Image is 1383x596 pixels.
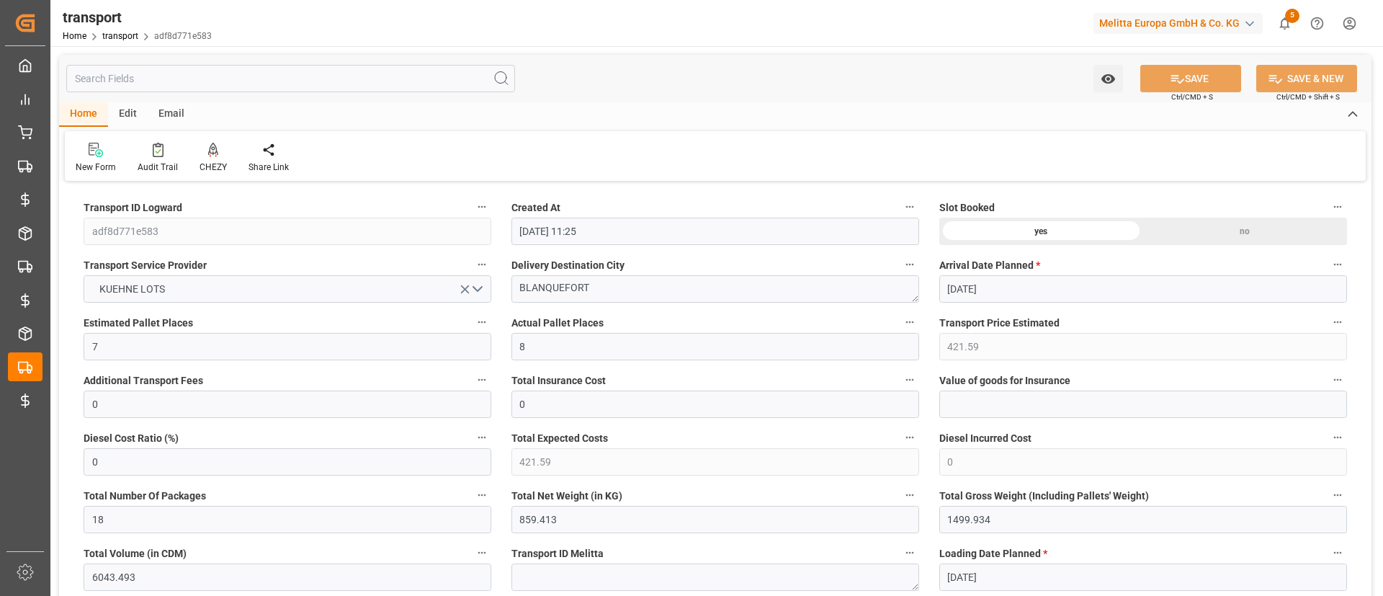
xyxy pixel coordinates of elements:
button: Diesel Cost Ratio (%) [473,428,491,447]
button: Delivery Destination City [900,255,919,274]
span: Loading Date Planned [939,546,1047,561]
button: Arrival Date Planned * [1328,255,1347,274]
button: Value of goods for Insurance [1328,370,1347,389]
textarea: BLANQUEFORT [511,275,919,303]
button: show 5 new notifications [1268,7,1301,40]
button: Created At [900,197,919,216]
span: Diesel Cost Ratio (%) [84,431,179,446]
span: Transport ID Logward [84,200,182,215]
div: Edit [108,102,148,127]
span: Estimated Pallet Places [84,316,193,331]
span: KUEHNE LOTS [92,282,172,297]
button: Additional Transport Fees [473,370,491,389]
button: SAVE & NEW [1256,65,1357,92]
span: Ctrl/CMD + Shift + S [1276,92,1340,102]
div: Audit Trail [138,161,178,174]
span: Ctrl/CMD + S [1171,92,1213,102]
div: Home [59,102,108,127]
span: Diesel Incurred Cost [939,431,1031,446]
div: yes [939,218,1143,245]
button: open menu [84,275,491,303]
input: DD-MM-YYYY [939,275,1347,303]
span: Total Expected Costs [511,431,608,446]
button: Transport Price Estimated [1328,313,1347,332]
span: Total Gross Weight (Including Pallets' Weight) [939,489,1149,504]
span: Total Number Of Packages [84,489,206,504]
button: Transport ID Melitta [900,543,919,562]
button: Transport ID Logward [473,197,491,216]
button: Loading Date Planned * [1328,543,1347,562]
div: transport [63,6,212,28]
span: Transport Price Estimated [939,316,1060,331]
button: Total Insurance Cost [900,370,919,389]
input: DD-MM-YYYY [939,564,1347,591]
div: Share Link [249,161,289,174]
span: Value of goods for Insurance [939,373,1070,388]
span: Delivery Destination City [511,258,625,273]
div: New Form [76,161,116,174]
button: Total Net Weight (in KG) [900,486,919,504]
button: Estimated Pallet Places [473,313,491,332]
a: Home [63,31,86,41]
div: Email [148,102,195,127]
span: Total Net Weight (in KG) [511,489,622,504]
button: Transport Service Provider [473,255,491,274]
button: open menu [1093,65,1123,92]
button: Diesel Incurred Cost [1328,428,1347,447]
span: 5 [1285,9,1299,23]
span: Created At [511,200,560,215]
button: Actual Pallet Places [900,313,919,332]
input: DD-MM-YYYY HH:MM [511,218,919,245]
button: SAVE [1140,65,1241,92]
span: Total Volume (in CDM) [84,546,187,561]
a: transport [102,31,138,41]
button: Help Center [1301,7,1333,40]
button: Total Expected Costs [900,428,919,447]
button: Total Number Of Packages [473,486,491,504]
button: Total Volume (in CDM) [473,543,491,562]
span: Transport ID Melitta [511,546,604,561]
button: Slot Booked [1328,197,1347,216]
div: Melitta Europa GmbH & Co. KG [1093,13,1263,34]
span: Additional Transport Fees [84,373,203,388]
span: Arrival Date Planned [939,258,1040,273]
span: Transport Service Provider [84,258,207,273]
span: Slot Booked [939,200,995,215]
button: Total Gross Weight (Including Pallets' Weight) [1328,486,1347,504]
span: Actual Pallet Places [511,316,604,331]
input: Search Fields [66,65,515,92]
button: Melitta Europa GmbH & Co. KG [1093,9,1268,37]
div: no [1143,218,1347,245]
span: Total Insurance Cost [511,373,606,388]
div: CHEZY [200,161,227,174]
